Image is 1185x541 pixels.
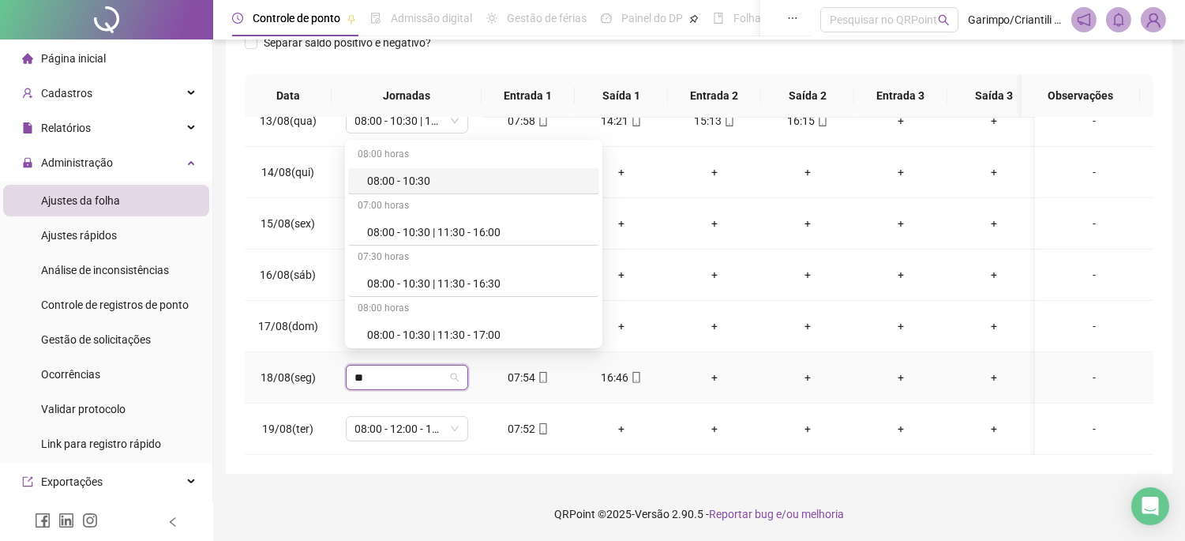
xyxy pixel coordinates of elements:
th: Observações [1022,74,1140,118]
div: + [774,420,842,438]
div: - [1048,266,1141,284]
div: - [1048,369,1141,386]
span: 14/08(qui) [262,166,315,178]
div: 07:30 horas [348,246,599,271]
div: 16:46 [587,369,655,386]
span: 13/08(qua) [260,115,317,127]
div: 07:54 [494,369,562,386]
span: mobile [816,115,828,126]
div: + [681,317,748,335]
span: bell [1112,13,1126,27]
span: user-add [22,88,33,99]
span: export [22,476,33,487]
div: 08:00 horas [348,143,599,168]
span: book [713,13,724,24]
div: + [960,317,1028,335]
div: 15:13 [681,112,748,130]
div: - [1048,112,1141,130]
div: 08:00 - 10:30 [367,172,590,190]
span: Gestão de solicitações [41,333,151,346]
span: Ajustes rápidos [41,229,117,242]
span: 17/08(dom) [258,320,318,332]
div: + [681,266,748,284]
span: left [167,517,178,528]
span: Link para registro rápido [41,438,161,450]
div: 16:15 [774,112,842,130]
div: + [867,369,935,386]
div: + [587,317,655,335]
div: + [587,266,655,284]
th: Data [245,74,332,118]
div: - [1048,215,1141,232]
div: + [960,163,1028,181]
span: Painel do DP [621,12,683,24]
div: - [1048,420,1141,438]
span: 19/08(ter) [263,423,314,435]
span: Ajustes da folha [41,194,120,207]
div: + [960,369,1028,386]
span: Admissão digital [391,12,472,24]
span: search [938,14,950,26]
span: lock [22,157,33,168]
div: + [587,420,655,438]
div: + [867,215,935,232]
span: 08:00 - 10:30 | 11:30 - 16:30 [355,109,459,133]
div: 07:00 horas [348,194,599,220]
span: file [22,122,33,133]
div: 14:21 [587,112,655,130]
div: + [587,215,655,232]
span: home [22,53,33,64]
span: notification [1077,13,1091,27]
span: Separar saldo positivo e negativo? [257,34,437,51]
span: 16/08(sáb) [261,269,317,281]
span: sun [486,13,497,24]
span: clock-circle [232,13,243,24]
span: Validar protocolo [41,403,126,415]
span: Análise de inconsistências [41,264,169,276]
img: 2226 [1142,8,1165,32]
span: Controle de registros de ponto [41,299,189,311]
div: Open Intercom Messenger [1131,487,1169,525]
div: + [774,163,842,181]
th: Entrada 3 [854,74,947,118]
div: + [774,215,842,232]
span: Folha de pagamento [733,12,834,24]
div: 08:00 - 10:30 | 11:30 - 16:30 [348,271,599,297]
span: Versão [635,508,669,520]
span: Administração [41,156,113,169]
div: + [774,266,842,284]
th: Saída 3 [947,74,1041,118]
span: 15/08(sex) [261,217,316,230]
th: Jornadas [332,74,482,118]
div: 07:52 [494,420,562,438]
span: pushpin [689,14,699,24]
span: mobile [629,115,642,126]
div: + [681,215,748,232]
span: pushpin [347,14,356,24]
span: facebook [35,513,51,528]
span: Garimpo/Criantili - O GARIMPO [968,11,1063,28]
div: + [587,163,655,181]
div: 08:00 - 10:30 | 11:30 - 16:00 [348,220,599,246]
span: 08:00 - 12:00 - 13:00 - 16:20 [355,417,459,441]
span: mobile [722,115,735,126]
div: + [960,266,1028,284]
span: Gestão de férias [507,12,587,24]
span: Relatórios [41,122,91,134]
span: Página inicial [41,52,106,65]
div: 07:58 [494,112,562,130]
div: + [960,420,1028,438]
span: Controle de ponto [253,12,340,24]
div: 08:00 - 10:30 | 11:30 - 16:30 [367,275,590,292]
div: 08:00 - 10:30 [348,168,599,194]
span: file-done [370,13,381,24]
span: 18/08(seg) [261,371,316,384]
span: Exportações [41,475,103,488]
div: - [1048,317,1141,335]
div: + [774,369,842,386]
div: 08:00 - 10:30 | 11:30 - 16:00 [367,224,590,241]
div: + [960,215,1028,232]
span: mobile [536,372,549,383]
span: instagram [82,513,98,528]
th: Entrada 2 [668,74,761,118]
